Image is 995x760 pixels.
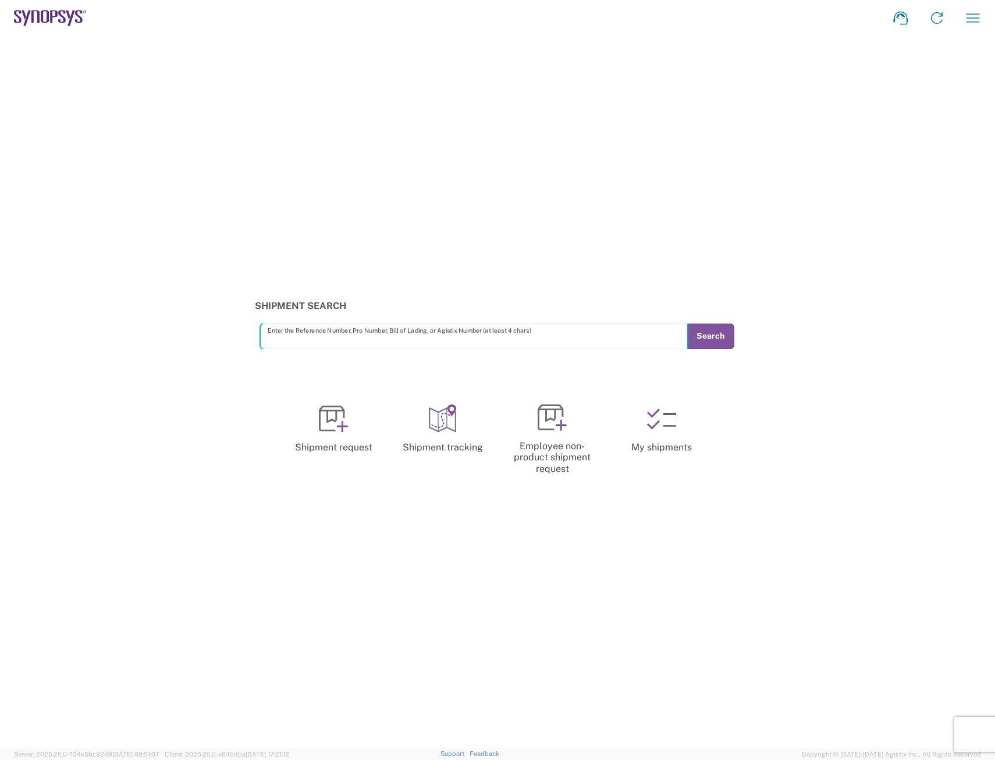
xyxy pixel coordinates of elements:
[612,394,712,464] a: My shipments
[246,751,289,758] span: [DATE] 17:21:12
[165,751,289,758] span: Client: 2025.20.0-e640dba
[687,324,734,349] button: Search
[255,300,740,311] h3: Shipment Search
[502,394,602,484] a: Employee non-product shipment request
[112,751,159,758] span: [DATE] 09:51:07
[393,394,493,464] a: Shipment tracking
[470,750,499,757] a: Feedback
[283,394,383,464] a: Shipment request
[14,751,159,758] span: Server: 2025.20.0-734e5bc92d9
[440,750,470,757] a: Support
[802,749,981,759] span: Copyright © [DATE]-[DATE] Agistix Inc., All Rights Reserved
